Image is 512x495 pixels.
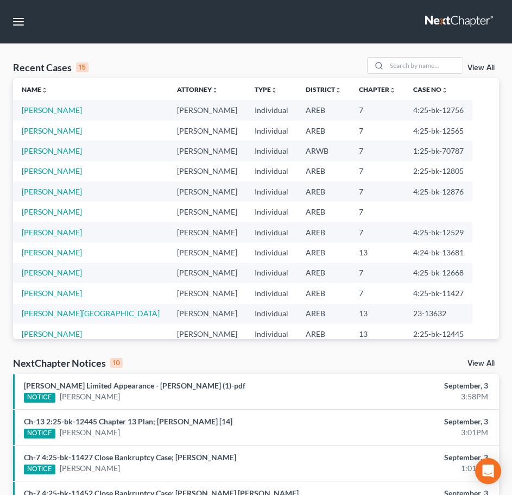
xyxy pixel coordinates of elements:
div: September, 3 [340,416,488,427]
td: 4:25-bk-12565 [404,121,472,141]
div: NOTICE [24,465,55,474]
td: 4:25-bk-11427 [404,283,472,303]
div: Recent Cases [13,61,89,74]
td: Individual [246,100,297,120]
td: 4:25-bk-12876 [404,181,472,202]
td: 4:24-bk-13681 [404,242,472,262]
td: Individual [246,141,297,161]
td: 7 [350,141,404,161]
i: unfold_more [212,87,218,93]
div: NextChapter Notices [13,356,123,369]
a: [PERSON_NAME] [22,268,82,277]
a: [PERSON_NAME] [22,105,82,115]
td: 7 [350,100,404,120]
a: Case Nounfold_more [413,85,448,93]
a: [PERSON_NAME] [22,207,82,216]
input: Search by name... [387,58,463,73]
td: 13 [350,324,404,344]
i: unfold_more [441,87,448,93]
td: 7 [350,263,404,283]
td: 4:25-bk-12529 [404,222,472,242]
div: 3:58PM [340,391,488,402]
a: [PERSON_NAME] [22,126,82,135]
td: Individual [246,161,297,181]
a: [PERSON_NAME] Limited Appearance - [PERSON_NAME] (1)-pdf [24,381,245,390]
td: 7 [350,121,404,141]
td: AREB [297,202,350,222]
td: 4:25-bk-12756 [404,100,472,120]
td: [PERSON_NAME] [168,161,246,181]
a: Typeunfold_more [255,85,277,93]
td: AREB [297,304,350,324]
td: AREB [297,263,350,283]
div: NOTICE [24,393,55,403]
td: 13 [350,242,404,262]
td: AREB [297,121,350,141]
td: Individual [246,181,297,202]
a: Ch-13 2:25-bk-12445 Chapter 13 Plan; [PERSON_NAME] [14] [24,417,232,426]
td: AREB [297,161,350,181]
td: 7 [350,161,404,181]
a: Ch-7 4:25-bk-11427 Close Bankruptcy Case; [PERSON_NAME] [24,453,236,462]
div: September, 3 [340,452,488,463]
td: 2:25-bk-12805 [404,161,472,181]
td: [PERSON_NAME] [168,100,246,120]
a: [PERSON_NAME] [22,329,82,339]
a: Chapterunfold_more [359,85,396,93]
td: [PERSON_NAME] [168,304,246,324]
a: [PERSON_NAME] [22,166,82,176]
div: NOTICE [24,429,55,438]
a: [PERSON_NAME] [60,391,120,402]
td: Individual [246,222,297,242]
div: 15 [76,62,89,72]
a: Nameunfold_more [22,85,48,93]
a: [PERSON_NAME] [22,187,82,196]
div: 1:01PM [340,463,488,474]
i: unfold_more [335,87,342,93]
div: 3:01PM [340,427,488,438]
td: AREB [297,242,350,262]
td: [PERSON_NAME] [168,181,246,202]
td: 7 [350,222,404,242]
div: 10 [110,358,123,368]
a: [PERSON_NAME][GEOGRAPHIC_DATA] [22,309,160,318]
td: [PERSON_NAME] [168,202,246,222]
td: 2:25-bk-12445 [404,324,472,344]
a: [PERSON_NAME] [22,248,82,257]
td: 7 [350,283,404,303]
td: 7 [350,202,404,222]
i: unfold_more [271,87,277,93]
td: 4:25-bk-12668 [404,263,472,283]
div: Open Intercom Messenger [475,458,501,484]
td: [PERSON_NAME] [168,283,246,303]
div: September, 3 [340,380,488,391]
td: [PERSON_NAME] [168,121,246,141]
i: unfold_more [389,87,396,93]
a: [PERSON_NAME] [22,146,82,155]
a: View All [467,360,495,367]
td: Individual [246,324,297,344]
td: Individual [246,242,297,262]
a: Districtunfold_more [306,85,342,93]
td: AREB [297,181,350,202]
td: [PERSON_NAME] [168,324,246,344]
td: [PERSON_NAME] [168,263,246,283]
td: Individual [246,202,297,222]
td: AREB [297,222,350,242]
td: AREB [297,324,350,344]
i: unfold_more [41,87,48,93]
td: AREB [297,100,350,120]
a: Attorneyunfold_more [177,85,218,93]
a: View All [467,64,495,72]
td: 1:25-bk-70787 [404,141,472,161]
td: Individual [246,263,297,283]
td: [PERSON_NAME] [168,222,246,242]
td: 23-13632 [404,304,472,324]
td: [PERSON_NAME] [168,141,246,161]
td: 13 [350,304,404,324]
td: Individual [246,283,297,303]
a: [PERSON_NAME] [22,228,82,237]
td: 7 [350,181,404,202]
td: Individual [246,121,297,141]
a: [PERSON_NAME] [60,463,120,474]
